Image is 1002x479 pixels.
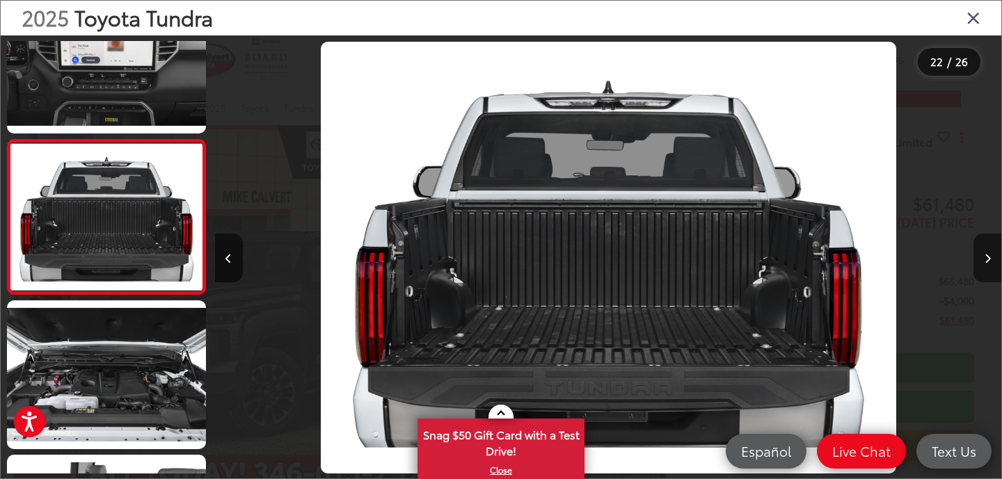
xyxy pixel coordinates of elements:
[925,442,983,460] span: Text Us
[22,2,69,32] span: 2025
[946,57,953,67] span: /
[973,234,1001,282] button: Next image
[734,442,798,460] span: Español
[916,434,992,469] a: Text Us
[74,2,213,32] span: Toyota Tundra
[215,234,243,282] button: Previous image
[955,54,968,69] span: 26
[5,299,207,450] img: 2025 Toyota Tundra Limited
[419,420,583,462] span: Snag $50 Gift Card with a Test Drive!
[726,434,806,469] a: Español
[825,442,898,460] span: Live Chat
[817,434,906,469] a: Live Chat
[321,42,896,473] img: 2025 Toyota Tundra Limited
[967,8,980,26] i: Close gallery
[930,54,943,69] span: 22
[8,144,204,291] img: 2025 Toyota Tundra Limited
[215,42,1001,473] div: 2025 Toyota Tundra Limited 21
